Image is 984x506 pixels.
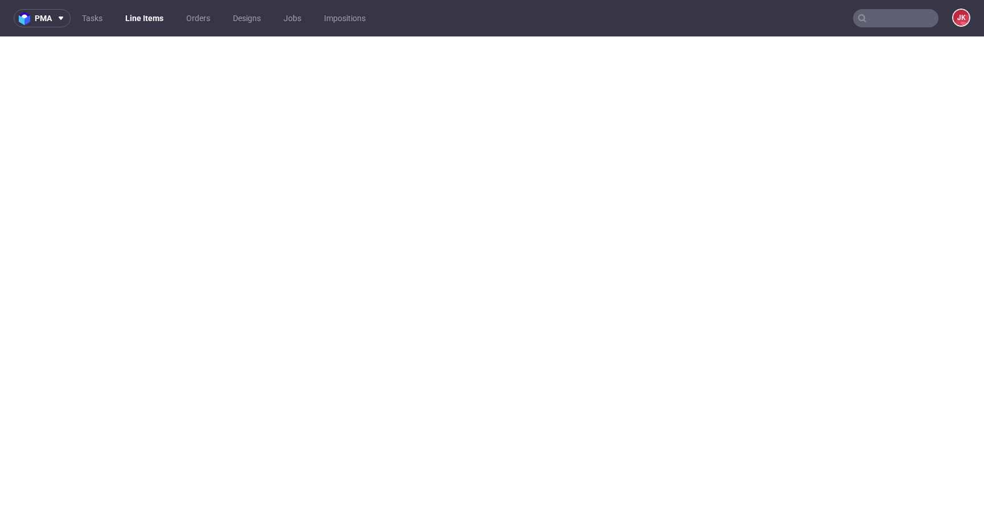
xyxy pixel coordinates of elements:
[179,9,217,27] a: Orders
[317,9,372,27] a: Impositions
[226,9,268,27] a: Designs
[35,14,52,22] span: pma
[19,12,35,25] img: logo
[277,9,308,27] a: Jobs
[953,10,969,26] figcaption: JK
[118,9,170,27] a: Line Items
[75,9,109,27] a: Tasks
[14,9,71,27] button: pma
